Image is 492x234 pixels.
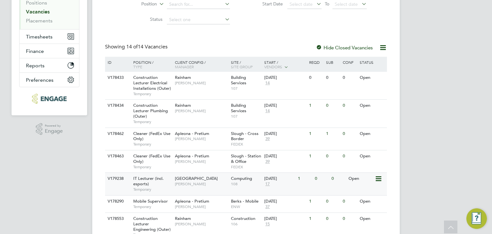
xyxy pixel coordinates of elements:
div: [DATE] [264,75,306,80]
span: Finance [26,48,44,54]
span: 14 of [126,44,138,50]
span: 107 [231,114,261,119]
div: V178462 [106,128,128,140]
span: 14 Vacancies [126,44,168,50]
span: IT Lecturer (incl. esports) [133,176,164,187]
div: 1 [296,173,313,185]
div: [DATE] [264,131,306,137]
span: 39 [264,159,271,164]
span: Apleona - Pretium [175,153,209,159]
div: 0 [324,100,341,112]
div: 0 [341,196,358,207]
span: Berks - Mobile [231,198,258,204]
span: 106 [231,221,261,227]
span: Slough - Station & Office [231,153,261,164]
div: [DATE] [264,216,306,221]
div: Open [358,213,386,225]
span: Temporary [133,187,172,192]
span: Temporary [133,164,172,170]
span: Construction [231,216,255,221]
div: Open [358,196,386,207]
span: 17 [264,181,271,187]
span: Apleona - Pretium [175,131,209,136]
span: [GEOGRAPHIC_DATA] [175,176,218,181]
span: Type [133,64,142,69]
div: V178463 [106,150,128,162]
a: Go to home page [19,94,79,104]
button: Timesheets [20,29,79,44]
span: Cleaner (FedEx Use Only) [133,153,170,164]
span: Construction Lecturer Electrical Installations (Outer) [133,75,171,91]
label: Start Date [246,1,283,7]
span: [PERSON_NAME] [175,181,228,187]
span: 108 [231,181,261,187]
span: Computing [231,176,252,181]
div: 0 [324,72,341,84]
div: Site / [229,57,263,72]
div: Conf [341,57,358,68]
input: Select one [167,15,230,24]
div: 0 [341,72,358,84]
div: Showing [105,44,169,50]
span: Manager [175,64,194,69]
div: 0 [341,128,358,140]
span: [PERSON_NAME] [175,221,228,227]
button: Preferences [20,73,79,87]
div: 1 [307,150,324,162]
span: Building Services [231,103,246,113]
div: 1 [324,128,341,140]
div: 1 [307,196,324,207]
span: 14 [264,80,271,86]
div: Start / [263,57,307,73]
div: 1 [307,213,324,225]
div: 0 [324,150,341,162]
div: 0 [341,150,358,162]
span: Select date [335,1,358,7]
span: Site Group [231,64,253,69]
div: 1 [307,128,324,140]
div: V178434 [106,100,128,112]
div: 0 [324,213,341,225]
button: Engage Resource Center [466,208,487,229]
div: Open [358,150,386,162]
span: Engage [45,129,63,134]
span: ENW [231,204,261,209]
span: Building Services [231,75,246,86]
span: 15 [264,221,271,227]
div: 1 [307,100,324,112]
div: V178433 [106,72,128,84]
div: 0 [341,213,358,225]
span: Apleona - Pretium [175,198,209,204]
span: Construction Lecturer Engineering (Outer) [133,216,171,232]
a: Powered byEngage [36,123,63,135]
span: [PERSON_NAME] [175,108,228,113]
span: Rainham [175,103,191,108]
span: [PERSON_NAME] [175,136,228,141]
div: 0 [324,196,341,207]
div: Position / [128,57,173,72]
span: Powered by [45,123,63,129]
div: [DATE] [264,176,295,181]
div: ID [106,57,128,68]
span: Construction Lecturer Plumbing (Outer) [133,103,168,119]
div: V178290 [106,196,128,207]
div: 0 [341,100,358,112]
div: V178553 [106,213,128,225]
label: Status [126,16,162,22]
span: [PERSON_NAME] [175,80,228,86]
span: 37 [264,204,271,210]
a: Placements [26,18,53,24]
span: Temporary [133,119,172,124]
span: Cleaner (FedEx Use Only) [133,131,170,142]
span: Rainham [175,216,191,221]
div: 0 [307,72,324,84]
div: Open [358,72,386,84]
button: Reports [20,58,79,72]
div: [DATE] [264,199,306,204]
span: Mobile Supervisor [133,198,168,204]
span: Reports [26,63,45,69]
div: Sub [324,57,341,68]
span: Slough - Cross Border [231,131,258,142]
div: Open [358,100,386,112]
span: 107 [231,86,261,91]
